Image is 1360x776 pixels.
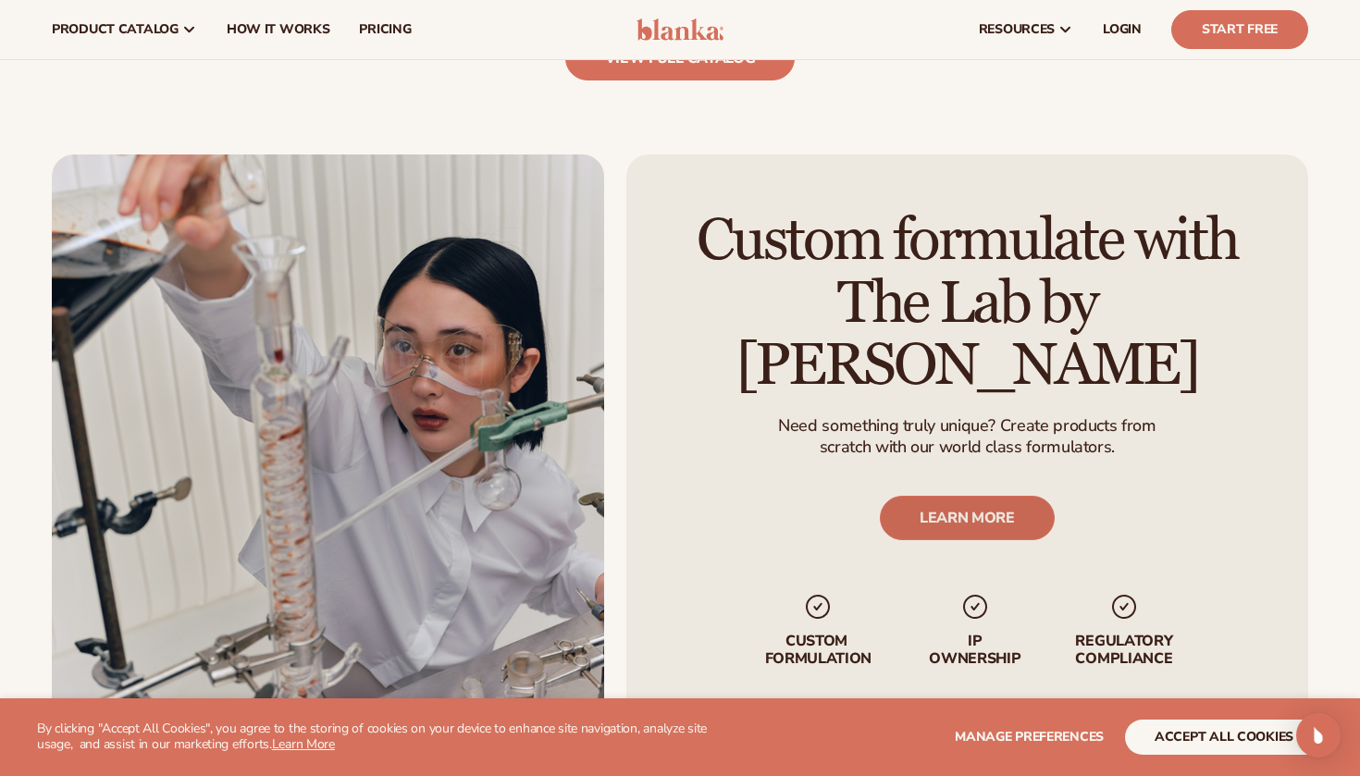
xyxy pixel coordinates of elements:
[778,437,1156,458] p: scratch with our world class formulators.
[1109,592,1139,622] img: checkmark_svg
[960,592,990,622] img: checkmark_svg
[979,22,1055,37] span: resources
[760,633,876,668] p: Custom formulation
[804,592,834,622] img: checkmark_svg
[1296,713,1341,758] div: Open Intercom Messenger
[955,720,1104,755] button: Manage preferences
[928,633,1022,668] p: IP Ownership
[52,154,604,724] img: Shopify Image 11
[227,22,330,37] span: How It Works
[778,415,1156,437] p: Need something truly unique? Create products from
[1171,10,1308,49] a: Start Free
[52,22,179,37] span: product catalog
[359,22,411,37] span: pricing
[678,210,1256,397] h2: Custom formulate with The Lab by [PERSON_NAME]
[1074,633,1174,668] p: regulatory compliance
[880,496,1055,540] a: LEARN MORE
[1125,720,1323,755] button: accept all cookies
[955,728,1104,745] span: Manage preferences
[637,18,724,41] img: logo
[272,735,335,753] a: Learn More
[37,721,723,753] p: By clicking "Accept All Cookies", you agree to the storing of cookies on your device to enhance s...
[1103,22,1142,37] span: LOGIN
